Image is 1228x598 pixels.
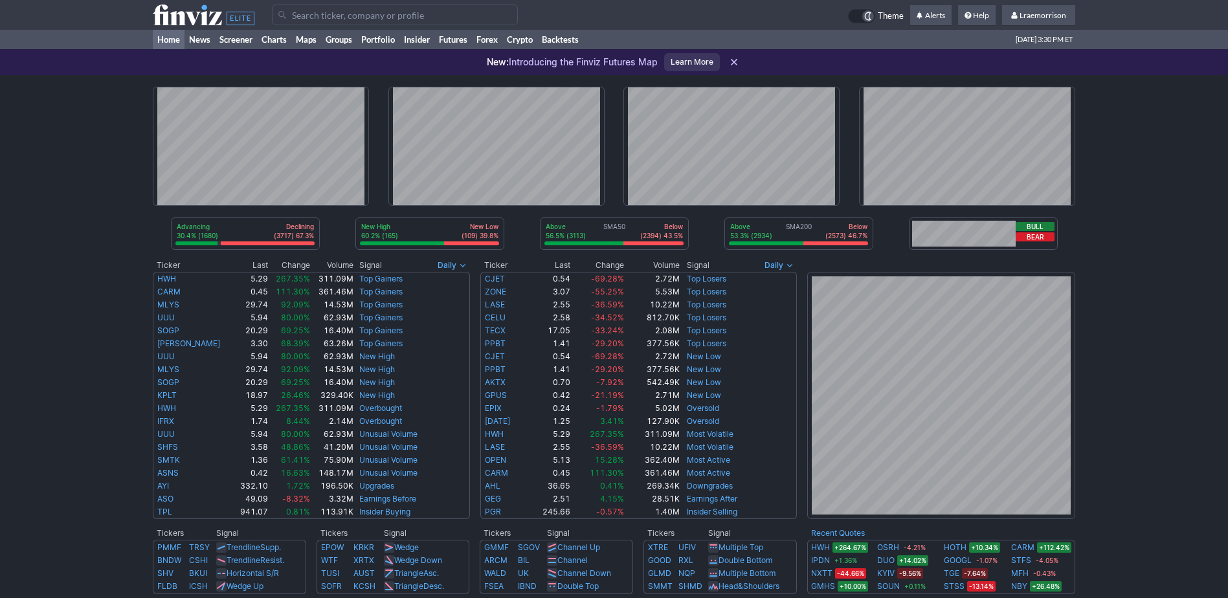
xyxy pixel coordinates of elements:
[394,581,444,591] a: TriangleDesc.
[678,542,696,552] a: UFIV
[321,568,339,578] a: TUSI
[1016,222,1055,231] button: Bull
[557,581,599,591] a: Double Top
[526,272,571,285] td: 0.54
[595,455,624,465] span: 15.28%
[234,337,269,350] td: 3.30
[157,377,179,387] a: SOGP
[434,259,470,272] button: Signals interval
[484,542,509,552] a: GMMF
[281,429,310,439] span: 80.00%
[526,376,571,389] td: 0.70
[353,581,375,591] a: KCSH
[227,581,263,591] a: Wedge Up
[281,442,310,452] span: 48.86%
[157,481,169,491] a: AYI
[361,222,398,231] p: New High
[157,390,177,400] a: KPLT
[526,402,571,415] td: 0.24
[526,428,571,441] td: 5.29
[311,376,354,389] td: 16.40M
[234,285,269,298] td: 0.45
[678,581,702,591] a: SHMD
[359,338,403,348] a: Top Gainers
[276,274,310,283] span: 267.35%
[485,300,505,309] a: LASE
[730,222,772,231] p: Above
[157,542,181,552] a: PMMF
[321,542,344,552] a: EPOW
[537,30,583,49] a: Backtests
[234,402,269,415] td: 5.29
[765,259,783,272] span: Daily
[359,351,395,361] a: New High
[359,390,395,400] a: New High
[353,555,374,565] a: XRTX
[157,351,175,361] a: UUU
[625,454,680,467] td: 362.40M
[357,30,399,49] a: Portfolio
[557,555,588,565] a: Channel
[591,300,624,309] span: -36.59%
[526,389,571,402] td: 0.42
[394,542,419,552] a: Wedge
[761,259,797,272] button: Signals interval
[189,555,208,565] a: CSHI
[359,429,418,439] a: Unusual Volume
[276,287,310,296] span: 111.30%
[590,429,624,439] span: 267.35%
[687,429,733,439] a: Most Volatile
[719,568,776,578] a: Multiple Bottom
[423,581,444,591] span: Desc.
[157,455,180,465] a: SMTK
[234,311,269,324] td: 5.94
[157,442,178,452] a: SHFS
[678,555,693,565] a: RXL
[311,441,354,454] td: 41.20M
[687,442,733,452] a: Most Volatile
[485,364,506,374] a: PPBT
[648,568,671,578] a: GLMD
[311,467,354,480] td: 148.17M
[359,300,403,309] a: Top Gainers
[361,231,398,240] p: 60.2% (165)
[625,298,680,311] td: 10.22M
[625,259,680,272] th: Volume
[434,30,472,49] a: Futures
[526,467,571,480] td: 0.45
[485,416,510,426] a: [DATE]
[234,467,269,480] td: 0.42
[234,428,269,441] td: 5.94
[640,231,683,240] p: (2394) 43.5%
[485,481,500,491] a: AHL
[359,287,403,296] a: Top Gainers
[485,351,505,361] a: CJET
[485,338,506,348] a: PPBT
[687,338,726,348] a: Top Losers
[848,9,904,23] a: Theme
[526,441,571,454] td: 2.55
[687,364,721,374] a: New Low
[423,568,439,578] span: Asc.
[596,377,624,387] span: -7.92%
[438,259,456,272] span: Daily
[353,568,375,578] a: AUST
[359,507,410,516] a: Insider Buying
[526,298,571,311] td: 2.55
[648,555,671,565] a: GOOD
[157,507,172,516] a: TPL
[518,568,529,578] a: UK
[462,231,498,240] p: (109) 39.8%
[877,567,895,580] a: KYIV
[546,222,586,231] p: Above
[311,454,354,467] td: 75.90M
[518,542,540,552] a: SGOV
[487,56,509,67] span: New:
[730,231,772,240] p: 53.3% (2934)
[546,231,586,240] p: 56.5% (3113)
[484,581,504,591] a: FSEA
[485,429,504,439] a: HWH
[526,259,571,272] th: Last
[591,326,624,335] span: -33.24%
[359,481,394,491] a: Upgrades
